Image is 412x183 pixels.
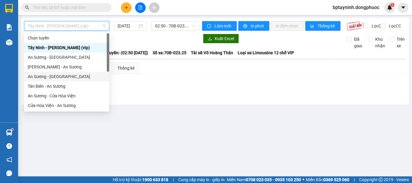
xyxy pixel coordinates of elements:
[394,36,407,49] span: Trên xe
[24,52,109,62] div: An Sương - Châu Thành
[379,178,383,182] span: copyright
[155,21,195,30] span: 02:50 - 70B-023.25
[6,24,12,30] img: solution-icon
[142,177,168,182] strong: 1900 633 818
[178,176,225,183] span: Cung cấp máy in - giấy in:
[387,5,392,10] img: icon-new-feature
[6,129,12,136] img: warehouse-icon
[202,21,237,31] button: syncLàm mới
[28,83,106,90] div: Tân Biên - An Sương
[24,62,109,72] div: Châu Thành - An Sương
[323,177,349,182] strong: 0369 525 060
[24,72,109,81] div: An Sương - Tân Biên
[271,21,304,31] button: In đơn chọn
[24,101,109,110] div: Cửa Hòa Viện - An Sương
[24,33,109,43] div: Chọn tuyến
[28,54,106,61] div: An Sương - [GEOGRAPHIC_DATA]
[11,128,13,130] sup: 1
[227,176,301,183] span: Miền Nam
[6,170,12,176] span: message
[104,49,148,56] span: Chuyến: (02:50 [DATE])
[117,65,135,71] div: Thống kê
[28,73,106,80] div: An Sương - [GEOGRAPHIC_DATA]
[173,176,174,183] span: |
[352,36,365,49] span: Đã giao
[33,4,104,11] input: Tìm tên, số ĐT hoặc mã đơn
[24,91,109,101] div: An Sương - Cửa Hòa Viện
[369,23,385,29] span: Lọc CR
[401,5,406,10] span: caret-down
[153,49,186,56] span: Số xe: 70B-023.25
[6,143,12,149] span: question-circle
[373,36,388,49] span: Kho nhận
[5,4,13,13] img: logo-vxr
[354,176,355,183] span: |
[25,5,29,10] span: search
[6,39,12,46] img: warehouse-icon
[390,3,395,7] sup: 1
[328,4,384,11] span: bptayninh.dongphuoc
[124,5,128,10] span: plus
[238,21,269,31] button: printerIn phơi
[318,23,336,29] span: Thống kê
[306,176,349,183] span: Miền Bắc
[28,93,106,99] div: An Sương - Cửa Hòa Viện
[113,176,168,183] span: Hỗ trợ kỹ thuật:
[203,34,239,43] button: downloadXuất Excel
[28,64,106,70] div: [PERSON_NAME] - An Sương
[28,102,106,109] div: Cửa Hòa Viện - An Sương
[28,21,106,30] span: Tây Ninh - Hồ Chí Minh (vip)
[207,24,212,29] span: sync
[398,2,408,13] button: caret-down
[6,157,12,162] span: notification
[149,2,160,13] button: aim
[243,24,248,29] span: printer
[24,81,109,91] div: Tân Biên - An Sương
[305,21,341,31] button: bar-chartThống kê
[152,5,156,10] span: aim
[24,43,109,52] div: Tây Ninh - Hồ Chí Minh (vip)
[118,23,138,29] input: 12/10/2025
[251,23,265,29] span: In phơi
[386,23,402,29] span: Lọc CC
[214,23,232,29] span: Làm mới
[347,21,364,31] img: 9k=
[310,24,315,29] span: bar-chart
[28,35,106,41] div: Chọn tuyến
[191,49,233,56] span: Tài xế: Võ Hoàng Thân
[303,178,304,181] span: ⚪️
[391,3,393,7] span: 1
[121,2,132,13] button: plus
[138,5,142,10] span: file-add
[238,49,294,56] span: Loại xe: Limousine 12 chỗ VIP
[28,44,106,51] div: Tây Ninh - [PERSON_NAME] (vip)
[135,2,146,13] button: file-add
[246,177,301,182] strong: 0708 023 035 - 0935 103 250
